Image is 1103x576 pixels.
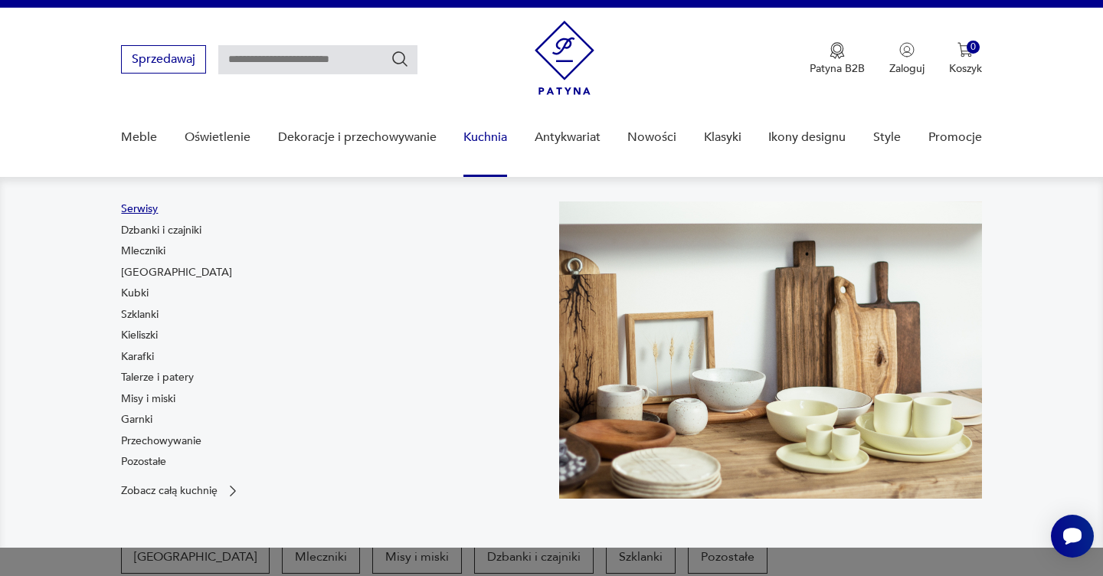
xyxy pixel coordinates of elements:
[810,42,865,76] a: Ikona medaluPatyna B2B
[967,41,980,54] div: 0
[704,108,741,167] a: Klasyki
[185,108,250,167] a: Oświetlenie
[627,108,676,167] a: Nowości
[559,201,982,499] img: b2f6bfe4a34d2e674d92badc23dc4074.jpg
[899,42,915,57] img: Ikonka użytkownika
[121,370,194,385] a: Talerze i patery
[121,201,158,217] a: Serwisy
[391,50,409,68] button: Szukaj
[873,108,901,167] a: Style
[957,42,973,57] img: Ikona koszyka
[1051,515,1094,558] iframe: Smartsupp widget button
[121,286,149,301] a: Kubki
[121,55,206,66] a: Sprzedawaj
[535,108,601,167] a: Antykwariat
[121,45,206,74] button: Sprzedawaj
[121,483,241,499] a: Zobacz całą kuchnię
[810,61,865,76] p: Patyna B2B
[121,223,201,238] a: Dzbanki i czajniki
[949,42,982,76] button: 0Koszyk
[949,61,982,76] p: Koszyk
[535,21,594,95] img: Patyna - sklep z meblami i dekoracjami vintage
[768,108,846,167] a: Ikony designu
[889,61,925,76] p: Zaloguj
[121,454,166,470] a: Pozostałe
[810,42,865,76] button: Patyna B2B
[889,42,925,76] button: Zaloguj
[121,391,175,407] a: Misy i miski
[928,108,982,167] a: Promocje
[121,244,165,259] a: Mleczniki
[121,328,158,343] a: Kieliszki
[278,108,437,167] a: Dekoracje i przechowywanie
[121,412,152,427] a: Garnki
[463,108,507,167] a: Kuchnia
[121,434,201,449] a: Przechowywanie
[121,108,157,167] a: Meble
[121,307,159,322] a: Szklanki
[121,349,154,365] a: Karafki
[121,265,232,280] a: [GEOGRAPHIC_DATA]
[830,42,845,59] img: Ikona medalu
[121,486,218,496] p: Zobacz całą kuchnię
